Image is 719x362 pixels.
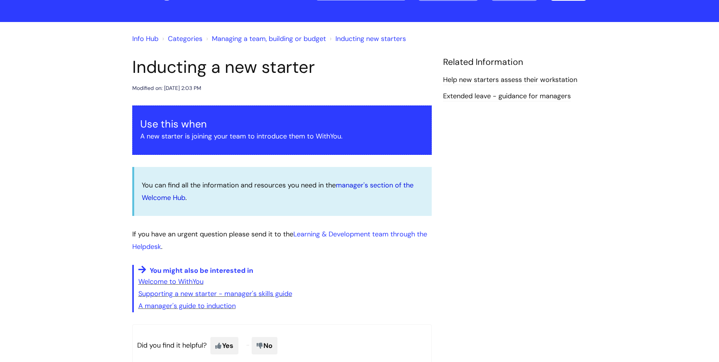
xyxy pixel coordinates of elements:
h4: Related Information [443,57,587,68]
li: Managing a team, building or budget [204,33,326,45]
a: Welcome to WithYou [138,277,204,286]
a: Managing a team, building or budget [212,34,326,43]
a: manager's section of the Welcome Hub [142,181,414,202]
li: Inducting new starters [328,33,406,45]
span: No [252,337,277,354]
a: Help new starters assess their workstation [443,75,577,85]
a: Info Hub [132,34,158,43]
li: Solution home [160,33,202,45]
h1: Inducting a new starter [132,57,432,77]
a: Extended leave - guidance for managers [443,91,571,101]
a: Inducting new starters [335,34,406,43]
p: A new starter is joining your team to introduce them to WithYou. [140,130,424,142]
a: Categories [168,34,202,43]
a: A manager's guide to induction [138,301,236,310]
a: Learning & Development team through the Helpdesk [132,230,427,251]
p: You can find all the information and resources you need in the . [142,179,424,204]
span: You might also be interested in [150,266,253,275]
span: Yes [210,337,238,354]
p: If you have an urgent question please send it to the . [132,228,432,253]
h3: Use this when [140,118,424,130]
a: Supporting a new starter - manager's skills guide [138,289,292,298]
div: Modified on: [DATE] 2:03 PM [132,83,201,93]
